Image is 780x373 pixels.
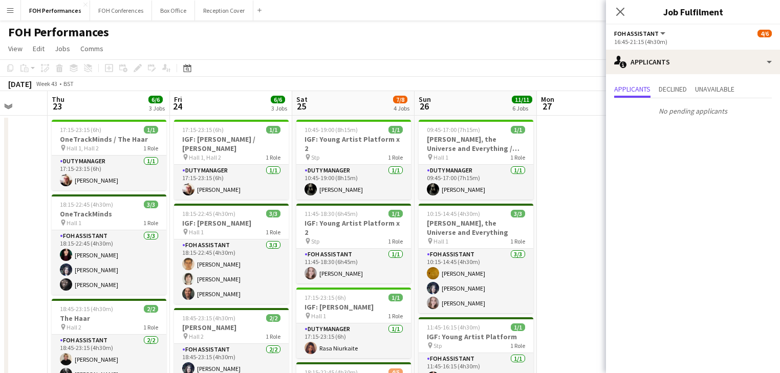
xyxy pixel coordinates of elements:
[266,210,280,217] span: 3/3
[21,1,90,20] button: FOH Performances
[757,30,772,37] span: 4/6
[148,96,163,103] span: 6/6
[434,342,442,349] span: Stp
[311,237,319,245] span: Stp
[76,42,107,55] a: Comms
[296,288,411,358] app-job-card: 17:15-23:15 (6h)1/1IGF: [PERSON_NAME] Hall 11 RoleDuty Manager1/117:15-23:15 (6h)Rasa Niurkaite
[311,312,326,320] span: Hall 1
[511,323,525,331] span: 1/1
[174,218,289,228] h3: IGF: [PERSON_NAME]
[296,165,411,200] app-card-role: Duty Manager1/110:45-19:00 (8h15m)[PERSON_NAME]
[149,104,165,112] div: 3 Jobs
[143,144,158,152] span: 1 Role
[50,100,64,112] span: 23
[419,249,533,313] app-card-role: FOH Assistant3/310:15-14:45 (4h30m)[PERSON_NAME][PERSON_NAME][PERSON_NAME]
[296,249,411,283] app-card-role: FOH Assistant1/111:45-18:30 (6h45m)[PERSON_NAME]
[419,165,533,200] app-card-role: Duty Manager1/109:45-17:00 (7h15m)[PERSON_NAME]
[427,126,480,134] span: 09:45-17:00 (7h15m)
[52,156,166,190] app-card-role: Duty Manager1/117:15-23:15 (6h)[PERSON_NAME]
[296,204,411,283] app-job-card: 11:45-18:30 (6h45m)1/1IGF: Young Artist Platform x 2 Stp1 RoleFOH Assistant1/111:45-18:30 (6h45m)...
[434,153,448,161] span: Hall 1
[695,85,734,93] span: Unavailable
[4,42,27,55] a: View
[144,126,158,134] span: 1/1
[52,194,166,295] app-job-card: 18:15-22:45 (4h30m)3/3OneTrackMinds Hall 11 RoleFOH Assistant3/318:15-22:45 (4h30m)[PERSON_NAME][...
[388,312,403,320] span: 1 Role
[143,323,158,331] span: 1 Role
[271,104,287,112] div: 3 Jobs
[511,126,525,134] span: 1/1
[427,323,480,331] span: 11:45-16:15 (4h30m)
[266,153,280,161] span: 1 Role
[296,120,411,200] app-job-card: 10:45-19:00 (8h15m)1/1IGF: Young Artist Platform x 2 Stp1 RoleDuty Manager1/110:45-19:00 (8h15m)[...
[419,120,533,200] div: 09:45-17:00 (7h15m)1/1[PERSON_NAME], the Universe and Everything / IGF: Young Artist Platform Hal...
[266,333,280,340] span: 1 Role
[52,230,166,295] app-card-role: FOH Assistant3/318:15-22:45 (4h30m)[PERSON_NAME][PERSON_NAME][PERSON_NAME]
[512,96,532,103] span: 11/11
[388,153,403,161] span: 1 Role
[152,1,195,20] button: Box Office
[510,153,525,161] span: 1 Role
[52,120,166,190] div: 17:15-23:15 (6h)1/1OneTrackMinds / The Haar Hall 1, Hall 21 RoleDuty Manager1/117:15-23:15 (6h)[P...
[189,333,204,340] span: Hall 2
[305,294,346,301] span: 17:15-23:15 (6h)
[8,79,32,89] div: [DATE]
[33,44,45,53] span: Edit
[295,100,308,112] span: 25
[51,42,74,55] a: Jobs
[174,239,289,304] app-card-role: FOH Assistant3/318:15-22:45 (4h30m)[PERSON_NAME][PERSON_NAME][PERSON_NAME]
[90,1,152,20] button: FOH Conferences
[512,104,532,112] div: 6 Jobs
[60,201,113,208] span: 18:15-22:45 (4h30m)
[144,201,158,208] span: 3/3
[394,104,409,112] div: 4 Jobs
[388,294,403,301] span: 1/1
[266,314,280,322] span: 2/2
[419,332,533,341] h3: IGF: Young Artist Platform
[311,153,319,161] span: Stp
[606,5,780,18] h3: Job Fulfilment
[296,323,411,358] app-card-role: Duty Manager1/117:15-23:15 (6h)Rasa Niurkaite
[419,218,533,237] h3: [PERSON_NAME], the Universe and Everything
[393,96,407,103] span: 7/8
[80,44,103,53] span: Comms
[434,237,448,245] span: Hall 1
[174,204,289,304] app-job-card: 18:15-22:45 (4h30m)3/3IGF: [PERSON_NAME] Hall 11 RoleFOH Assistant3/318:15-22:45 (4h30m)[PERSON_N...
[388,237,403,245] span: 1 Role
[52,209,166,218] h3: OneTrackMinds
[144,305,158,313] span: 2/2
[52,135,166,144] h3: OneTrackMinds / The Haar
[55,44,70,53] span: Jobs
[182,314,235,322] span: 18:45-23:15 (4h30m)
[67,144,99,152] span: Hall 1, Hall 2
[63,80,74,87] div: BST
[34,80,59,87] span: Week 43
[174,323,289,332] h3: [PERSON_NAME]
[266,228,280,236] span: 1 Role
[266,126,280,134] span: 1/1
[659,85,687,93] span: Declined
[189,228,204,236] span: Hall 1
[510,237,525,245] span: 1 Role
[182,126,224,134] span: 17:15-23:15 (6h)
[271,96,285,103] span: 6/6
[511,210,525,217] span: 3/3
[417,100,431,112] span: 26
[182,210,235,217] span: 18:15-22:45 (4h30m)
[296,302,411,312] h3: IGF: [PERSON_NAME]
[189,153,221,161] span: Hall 1, Hall 2
[510,342,525,349] span: 1 Role
[388,126,403,134] span: 1/1
[174,95,182,104] span: Fri
[305,126,358,134] span: 10:45-19:00 (8h15m)
[539,100,554,112] span: 27
[172,100,182,112] span: 24
[174,135,289,153] h3: IGF: [PERSON_NAME] / [PERSON_NAME]
[419,135,533,153] h3: [PERSON_NAME], the Universe and Everything / IGF: Young Artist Platform
[614,30,659,37] span: FOH Assistant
